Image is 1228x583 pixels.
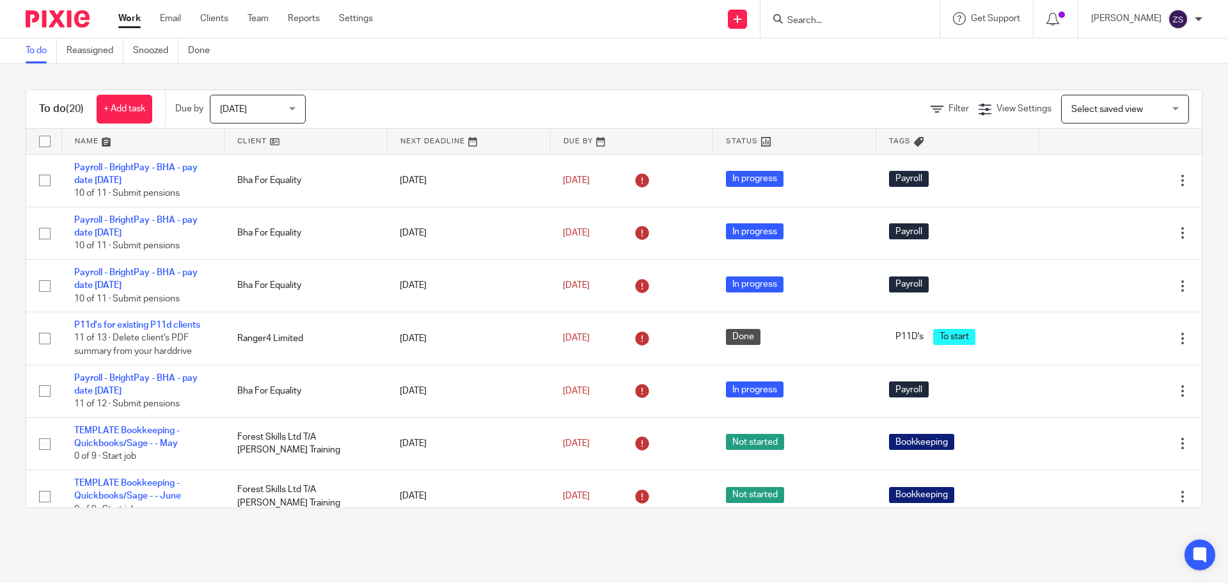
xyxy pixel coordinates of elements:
[889,381,929,397] span: Payroll
[889,171,929,187] span: Payroll
[224,365,388,417] td: Bha For Equality
[224,470,388,522] td: Forest Skills Ltd T/A [PERSON_NAME] Training
[387,312,550,365] td: [DATE]
[74,334,192,356] span: 11 of 13 · Delete client's PDF summary from your harddrive
[933,329,975,345] span: To start
[387,365,550,417] td: [DATE]
[74,242,180,251] span: 10 of 11 · Submit pensions
[224,417,388,470] td: Forest Skills Ltd T/A [PERSON_NAME] Training
[971,14,1020,23] span: Get Support
[74,163,198,185] a: Payroll - BrightPay - BHA - pay date [DATE]
[387,259,550,312] td: [DATE]
[726,223,783,239] span: In progress
[387,207,550,259] td: [DATE]
[74,426,180,448] a: TEMPLATE Bookkeeping - Quickbooks/Sage - - May
[563,491,590,500] span: [DATE]
[726,276,783,292] span: In progress
[97,95,152,124] a: + Add task
[949,104,969,113] span: Filter
[74,374,198,395] a: Payroll - BrightPay - BHA - pay date [DATE]
[996,104,1051,113] span: View Settings
[74,189,180,198] span: 10 of 11 · Submit pensions
[74,505,136,514] span: 0 of 9 · Start job
[74,216,198,237] a: Payroll - BrightPay - BHA - pay date [DATE]
[1091,12,1161,25] p: [PERSON_NAME]
[175,102,203,115] p: Due by
[387,470,550,522] td: [DATE]
[74,479,181,500] a: TEMPLATE Bookkeeping - Quickbooks/Sage - - June
[188,38,219,63] a: Done
[563,228,590,237] span: [DATE]
[39,102,84,116] h1: To do
[200,12,228,25] a: Clients
[224,259,388,312] td: Bha For Equality
[726,487,784,503] span: Not started
[133,38,178,63] a: Snoozed
[889,434,954,450] span: Bookkeeping
[74,268,198,290] a: Payroll - BrightPay - BHA - pay date [DATE]
[248,12,269,25] a: Team
[726,434,784,450] span: Not started
[74,399,180,408] span: 11 of 12 · Submit pensions
[220,105,247,114] span: [DATE]
[563,439,590,448] span: [DATE]
[726,381,783,397] span: In progress
[160,12,181,25] a: Email
[889,329,930,345] span: P11D's
[563,334,590,343] span: [DATE]
[224,154,388,207] td: Bha For Equality
[786,15,901,27] input: Search
[339,12,373,25] a: Settings
[387,417,550,470] td: [DATE]
[889,138,911,145] span: Tags
[563,281,590,290] span: [DATE]
[224,207,388,259] td: Bha For Equality
[224,312,388,365] td: Ranger4 Limited
[118,12,141,25] a: Work
[66,104,84,114] span: (20)
[74,294,180,303] span: 10 of 11 · Submit pensions
[563,176,590,185] span: [DATE]
[1168,9,1188,29] img: svg%3E
[563,387,590,395] span: [DATE]
[1071,105,1143,114] span: Select saved view
[26,38,57,63] a: To do
[726,171,783,187] span: In progress
[889,487,954,503] span: Bookkeeping
[387,154,550,207] td: [DATE]
[889,276,929,292] span: Payroll
[74,321,200,330] a: P11d's for existing P11d clients
[288,12,320,25] a: Reports
[889,223,929,239] span: Payroll
[74,452,136,461] span: 0 of 9 · Start job
[726,329,760,345] span: Done
[67,38,123,63] a: Reassigned
[26,10,90,28] img: Pixie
